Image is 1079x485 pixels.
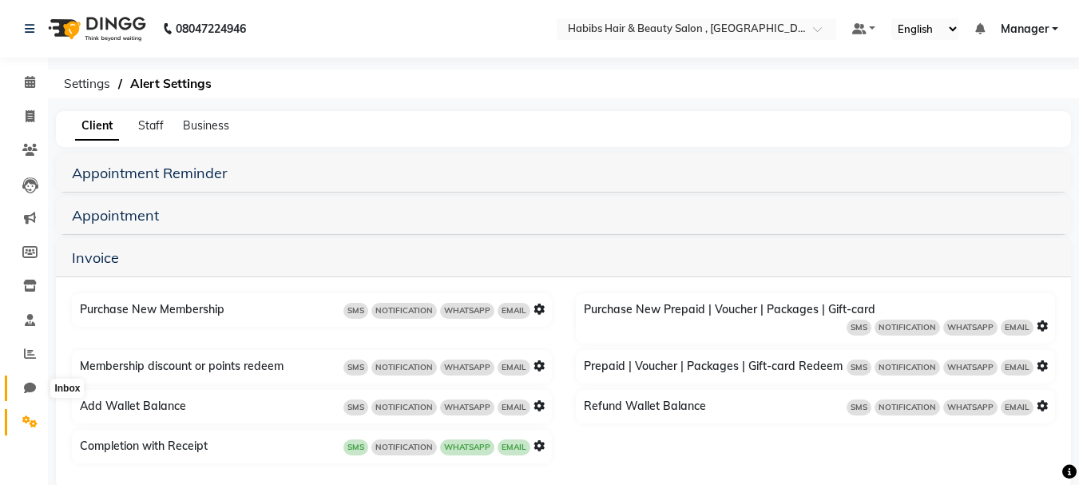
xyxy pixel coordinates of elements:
[343,303,368,319] span: SMS
[847,320,871,336] span: SMS
[875,320,940,336] span: NOTIFICATION
[847,360,871,376] span: SMS
[138,118,164,133] span: Staff
[343,400,368,415] span: SMS
[72,206,159,225] a: Appointment
[440,400,494,415] span: WHATSAPP
[580,394,1056,419] div: Refund Wallet Balance
[580,354,1056,380] div: Prepaid | Voucher | Packages | Gift-card Redeem
[371,439,437,455] span: NOTIFICATION
[498,303,530,319] span: EMAIL
[72,248,119,267] a: Invoice
[371,360,437,376] span: NOTIFICATION
[498,400,530,415] span: EMAIL
[1001,360,1033,376] span: EMAIL
[498,439,530,455] span: EMAIL
[50,379,84,398] div: Inbox
[183,118,229,133] span: Business
[343,439,368,455] span: SMS
[440,303,494,319] span: WHATSAPP
[176,6,246,51] b: 08047224946
[943,400,998,415] span: WHATSAPP
[580,297,1056,340] div: Purchase New Prepaid | Voucher | Packages | Gift-card
[1001,21,1049,38] span: Manager
[847,400,871,415] span: SMS
[440,439,494,455] span: WHATSAPP
[122,70,220,98] span: Alert Settings
[76,354,552,380] div: Membership discount or points redeem
[371,303,437,319] span: NOTIFICATION
[343,360,368,376] span: SMS
[76,434,552,459] div: Completion with Receipt
[76,394,552,419] div: Add Wallet Balance
[498,360,530,376] span: EMAIL
[76,297,552,323] div: Purchase New Membership
[1001,320,1033,336] span: EMAIL
[875,400,940,415] span: NOTIFICATION
[41,6,150,51] img: logo
[72,164,228,182] a: Appointment Reminder
[75,112,119,141] span: Client
[440,360,494,376] span: WHATSAPP
[1001,400,1033,415] span: EMAIL
[943,320,998,336] span: WHATSAPP
[943,360,998,376] span: WHATSAPP
[875,360,940,376] span: NOTIFICATION
[56,70,118,98] span: Settings
[371,400,437,415] span: NOTIFICATION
